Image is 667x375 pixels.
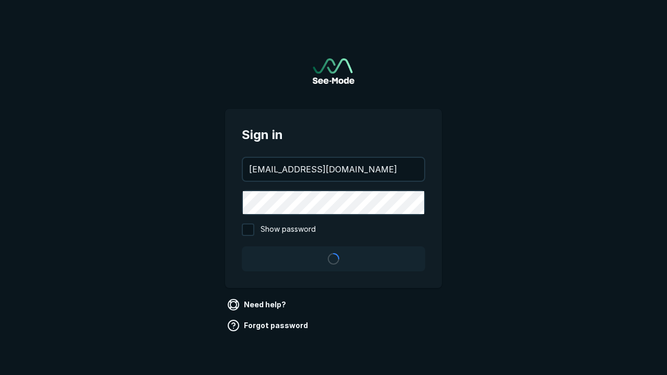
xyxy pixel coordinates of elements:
span: Show password [261,223,316,236]
a: Need help? [225,296,290,313]
input: your@email.com [243,158,424,181]
span: Sign in [242,126,425,144]
a: Go to sign in [313,58,354,84]
a: Forgot password [225,317,312,334]
img: See-Mode Logo [313,58,354,84]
